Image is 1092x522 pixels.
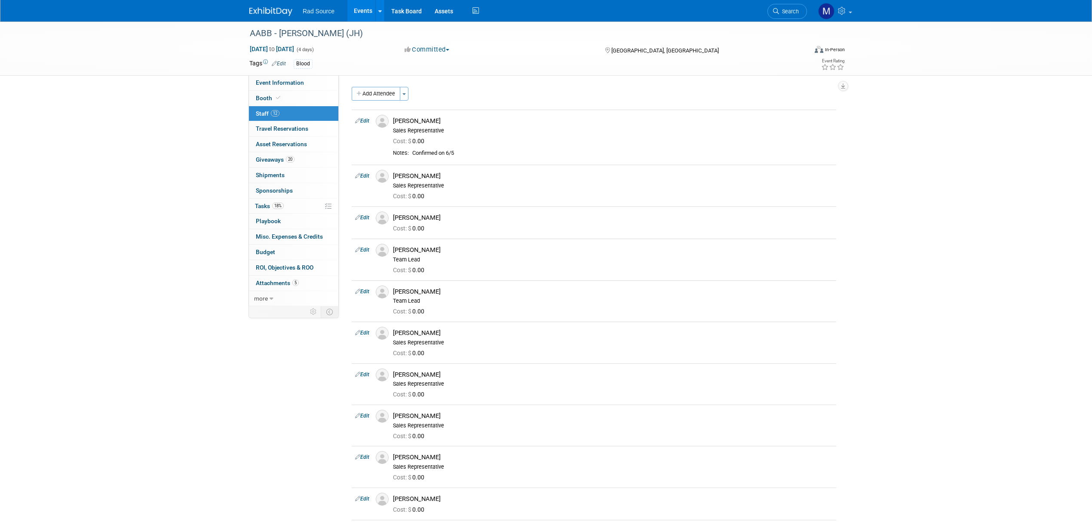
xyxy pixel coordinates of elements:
span: 5 [292,279,299,286]
img: Format-Inperson.png [815,46,823,53]
div: Sales Representative [393,381,833,387]
a: Playbook [249,214,338,229]
a: Edit [355,289,369,295]
a: Staff12 [249,106,338,121]
div: [PERSON_NAME] [393,495,833,503]
div: Sales Representative [393,182,833,189]
td: Personalize Event Tab Strip [306,306,321,317]
div: Notes: [393,150,409,157]
div: Blood [294,59,313,68]
span: Playbook [256,218,281,224]
span: 0.00 [393,138,428,144]
div: In-Person [825,46,845,53]
div: Sales Representative [393,464,833,470]
img: Associate-Profile-5.png [376,451,389,464]
span: 0.00 [393,391,428,398]
a: Edit [355,413,369,419]
span: 0.00 [393,506,428,513]
div: Sales Representative [393,127,833,134]
a: Edit [355,496,369,502]
a: Travel Reservations [249,121,338,136]
a: Edit [355,215,369,221]
a: Asset Reservations [249,137,338,152]
a: Search [767,4,807,19]
span: Cost: $ [393,308,412,315]
span: Event Information [256,79,304,86]
span: 0.00 [393,474,428,481]
span: [DATE] [DATE] [249,45,294,53]
div: AABB - [PERSON_NAME] (JH) [247,26,794,41]
span: Travel Reservations [256,125,308,132]
span: to [268,46,276,52]
span: 0.00 [393,350,428,356]
i: Booth reservation complete [276,95,280,100]
img: Associate-Profile-5.png [376,115,389,128]
a: Edit [355,454,369,460]
span: Giveaways [256,156,294,163]
td: Tags [249,59,286,69]
span: 12 [271,110,279,117]
span: Cost: $ [393,433,412,439]
span: Cost: $ [393,350,412,356]
span: 0.00 [393,433,428,439]
span: Staff [256,110,279,117]
td: Toggle Event Tabs [321,306,339,317]
span: Rad Source [303,8,334,15]
span: (4 days) [296,47,314,52]
div: [PERSON_NAME] [393,172,833,180]
div: [PERSON_NAME] [393,453,833,461]
div: [PERSON_NAME] [393,412,833,420]
div: [PERSON_NAME] [393,214,833,222]
span: Cost: $ [393,506,412,513]
a: Edit [272,61,286,67]
span: Booth [256,95,282,101]
img: ExhibitDay [249,7,292,16]
span: Search [779,8,799,15]
div: Sales Representative [393,339,833,346]
img: Associate-Profile-5.png [376,327,389,340]
a: Budget [249,245,338,260]
span: Attachments [256,279,299,286]
a: Event Information [249,75,338,90]
img: Associate-Profile-5.png [376,286,389,298]
div: Sales Representative [393,422,833,429]
span: Cost: $ [393,391,412,398]
a: more [249,291,338,306]
span: 18% [272,203,284,209]
button: Committed [402,45,453,54]
div: Confirmed on 6/5 [412,150,833,157]
span: Cost: $ [393,474,412,481]
span: ROI, Objectives & ROO [256,264,313,271]
div: [PERSON_NAME] [393,117,833,125]
span: 0.00 [393,193,428,200]
img: Associate-Profile-5.png [376,170,389,183]
span: Cost: $ [393,138,412,144]
span: Cost: $ [393,225,412,232]
a: Edit [355,173,369,179]
div: Team Lead [393,256,833,263]
span: 0.00 [393,267,428,273]
img: Associate-Profile-5.png [376,368,389,381]
button: Add Attendee [352,87,400,101]
a: Sponsorships [249,183,338,198]
div: Team Lead [393,298,833,304]
span: Budget [256,249,275,255]
span: Cost: $ [393,193,412,200]
div: [PERSON_NAME] [393,329,833,337]
div: [PERSON_NAME] [393,288,833,296]
div: Event Format [756,45,845,58]
span: Sponsorships [256,187,293,194]
span: more [254,295,268,302]
a: Edit [355,247,369,253]
a: Tasks18% [249,199,338,214]
a: Misc. Expenses & Credits [249,229,338,244]
span: [GEOGRAPHIC_DATA], [GEOGRAPHIC_DATA] [611,47,719,54]
span: Asset Reservations [256,141,307,147]
img: Associate-Profile-5.png [376,212,389,224]
div: [PERSON_NAME] [393,371,833,379]
img: Associate-Profile-5.png [376,493,389,506]
a: Shipments [249,168,338,183]
span: Misc. Expenses & Credits [256,233,323,240]
span: Cost: $ [393,267,412,273]
img: Associate-Profile-5.png [376,244,389,257]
